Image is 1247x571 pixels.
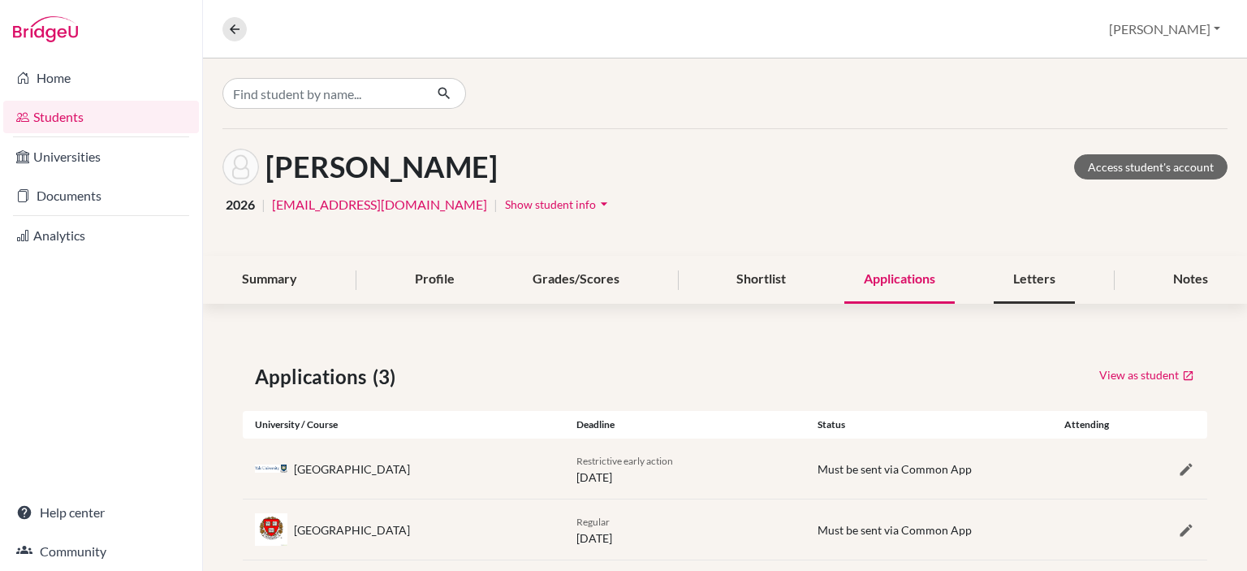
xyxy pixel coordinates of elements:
[1154,256,1228,304] div: Notes
[222,256,317,304] div: Summary
[564,417,805,432] div: Deadline
[261,195,265,214] span: |
[373,362,402,391] span: (3)
[1102,14,1228,45] button: [PERSON_NAME]
[255,362,373,391] span: Applications
[717,256,805,304] div: Shortlist
[3,141,199,173] a: Universities
[222,78,424,109] input: Find student by name...
[3,101,199,133] a: Students
[505,197,596,211] span: Show student info
[3,180,199,212] a: Documents
[805,417,1046,432] div: Status
[818,523,972,537] span: Must be sent via Common App
[255,465,287,472] img: us_yal_q1005f1x.png
[294,461,410,478] div: [GEOGRAPHIC_DATA]
[243,417,564,432] div: University / Course
[1074,154,1228,180] a: Access student's account
[504,192,613,217] button: Show student infoarrow_drop_down
[395,256,474,304] div: Profile
[564,513,805,547] div: [DATE]
[494,195,498,214] span: |
[576,516,610,528] span: Regular
[564,452,805,486] div: [DATE]
[226,195,255,214] span: 2026
[3,496,199,529] a: Help center
[513,256,639,304] div: Grades/Scores
[255,513,287,546] img: us_har_81u94qpg.jpeg
[294,521,410,539] div: [GEOGRAPHIC_DATA]
[265,149,498,184] h1: [PERSON_NAME]
[272,195,487,214] a: [EMAIL_ADDRESS][DOMAIN_NAME]
[3,62,199,94] a: Home
[818,462,972,476] span: Must be sent via Common App
[994,256,1075,304] div: Letters
[3,535,199,568] a: Community
[3,219,199,252] a: Analytics
[576,455,673,467] span: Restrictive early action
[1098,362,1195,387] a: View as student
[1046,417,1127,432] div: Attending
[844,256,955,304] div: Applications
[222,149,259,185] img: Hirotaka Onishi's avatar
[596,196,612,212] i: arrow_drop_down
[13,16,78,42] img: Bridge-U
